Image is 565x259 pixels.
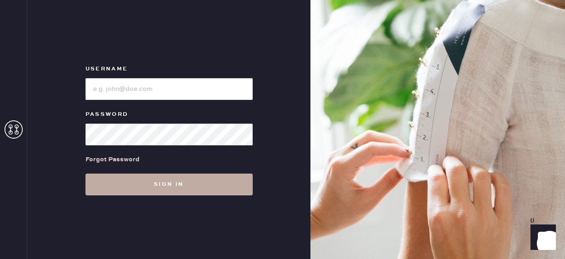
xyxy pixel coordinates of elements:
[85,154,140,164] div: Forgot Password
[85,174,253,195] button: Sign in
[85,145,140,174] a: Forgot Password
[85,64,253,75] label: Username
[85,78,253,100] input: e.g. john@doe.com
[85,109,253,120] label: Password
[522,218,561,257] iframe: Front Chat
